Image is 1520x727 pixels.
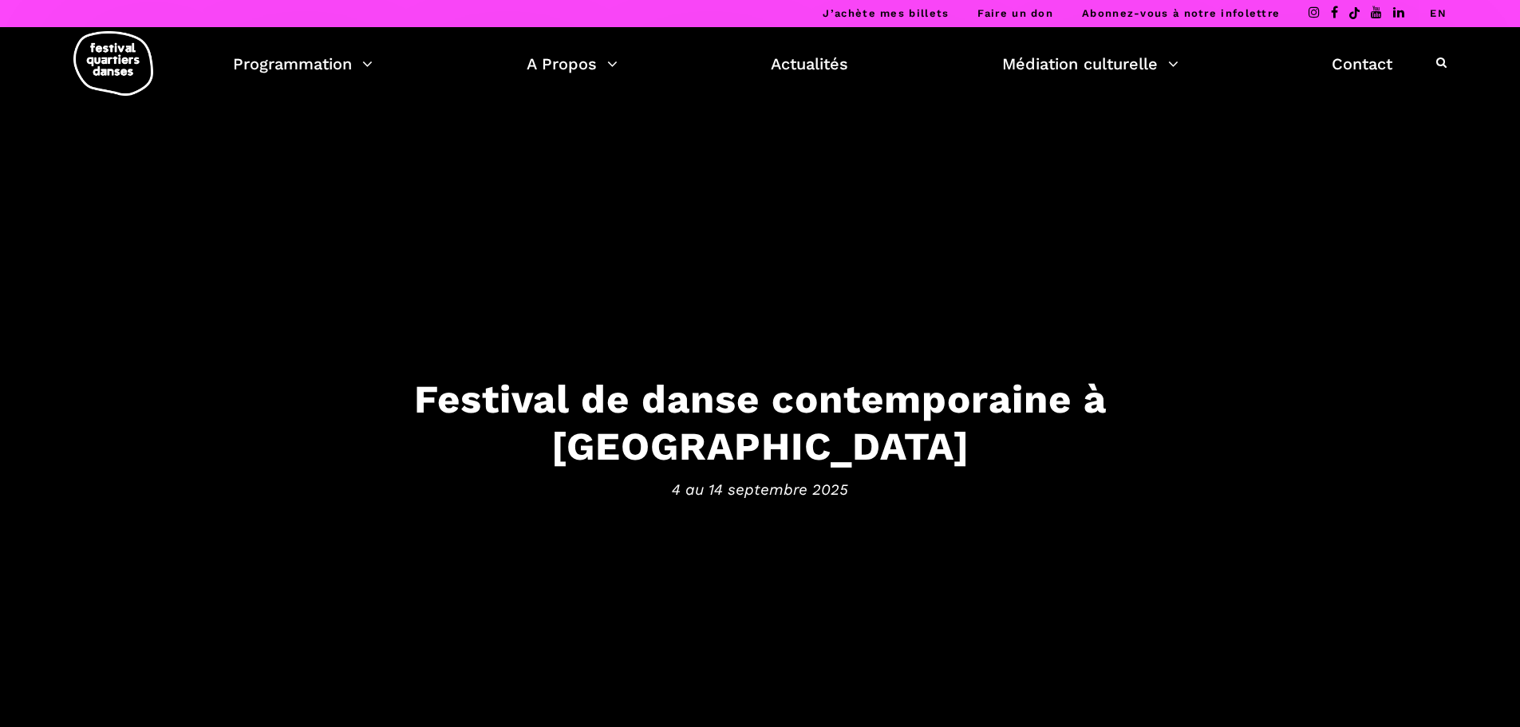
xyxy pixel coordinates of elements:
[1332,50,1392,77] a: Contact
[527,50,618,77] a: A Propos
[1002,50,1178,77] a: Médiation culturelle
[266,376,1255,470] h3: Festival de danse contemporaine à [GEOGRAPHIC_DATA]
[771,50,848,77] a: Actualités
[73,31,153,96] img: logo-fqd-med
[266,477,1255,501] span: 4 au 14 septembre 2025
[977,7,1053,19] a: Faire un don
[1430,7,1447,19] a: EN
[1082,7,1280,19] a: Abonnez-vous à notre infolettre
[823,7,949,19] a: J’achète mes billets
[233,50,373,77] a: Programmation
